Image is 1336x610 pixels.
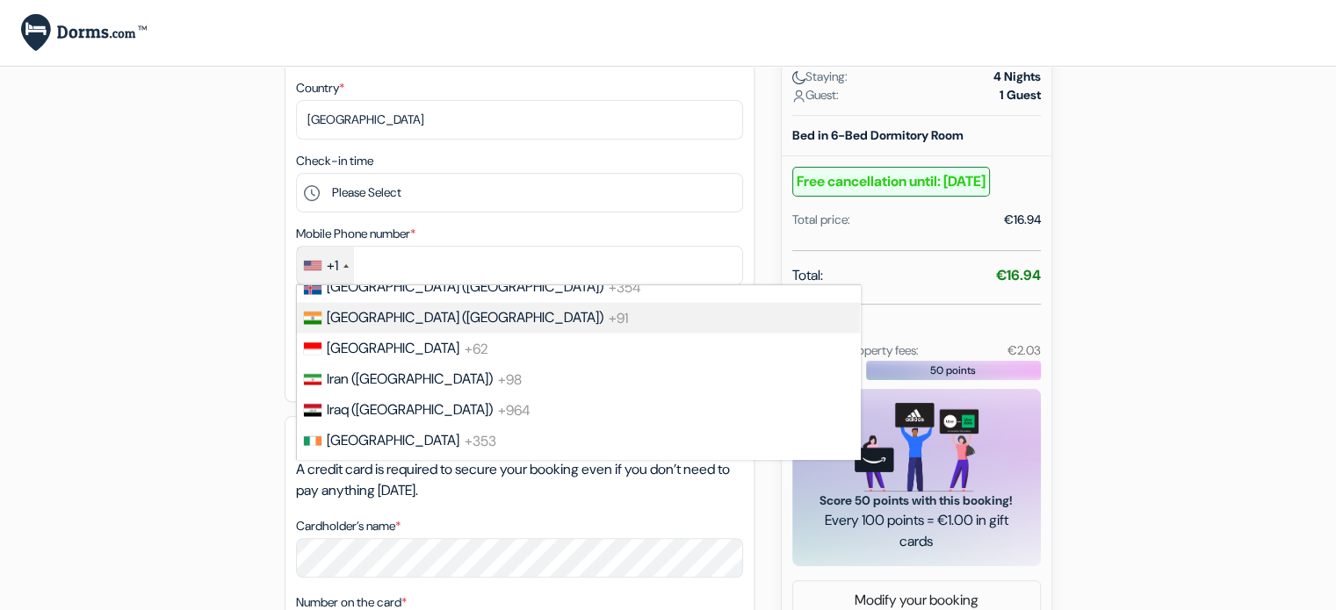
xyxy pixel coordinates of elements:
label: Mobile Phone number [296,225,415,243]
span: +354 [609,277,641,296]
b: Bed in 6-Bed Dormitory Room [792,127,964,143]
small: €2.03 [1007,342,1040,358]
span: Total: [792,265,823,286]
span: +964 [498,400,531,419]
span: Every 100 points = €1.00 in gift cards [813,510,1020,552]
span: [GEOGRAPHIC_DATA] [327,339,459,357]
strong: 1 Guest [1000,86,1041,104]
span: [GEOGRAPHIC_DATA] ([GEOGRAPHIC_DATA]) [327,277,603,296]
img: moon.svg [792,71,805,84]
span: Score 50 points with this booking! [813,492,1020,510]
ul: List of countries [296,284,861,460]
div: €16.94 [1004,211,1041,229]
span: +91 [609,308,628,327]
strong: 4 Nights [993,68,1041,86]
label: Check-in time [296,152,373,170]
span: [GEOGRAPHIC_DATA] [327,431,459,449]
b: Free cancellation until: [DATE] [792,167,990,197]
span: Guest: [792,86,839,104]
span: 50 points [930,362,976,378]
img: gift_card_hero_new.png [855,403,979,492]
span: Staying: [792,68,848,86]
label: Country [296,79,344,97]
span: Iran (‫[GEOGRAPHIC_DATA]‬‎) [327,370,493,388]
div: +1 [327,255,338,276]
span: +353 [465,431,496,449]
p: A credit card is required to secure your booking even if you don’t need to pay anything [DATE]. [296,459,743,501]
img: Dorms.com [21,14,147,52]
div: United States: +1 [297,247,354,284]
span: [GEOGRAPHIC_DATA] ([GEOGRAPHIC_DATA]) [327,308,603,327]
img: user_icon.svg [792,90,805,103]
strong: €16.94 [996,266,1041,284]
label: Cardholder’s name [296,517,401,535]
div: Total price: [792,211,850,229]
span: +62 [465,339,487,357]
span: Iraq (‫[GEOGRAPHIC_DATA]‬‎) [327,400,493,419]
span: +98 [498,370,522,388]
